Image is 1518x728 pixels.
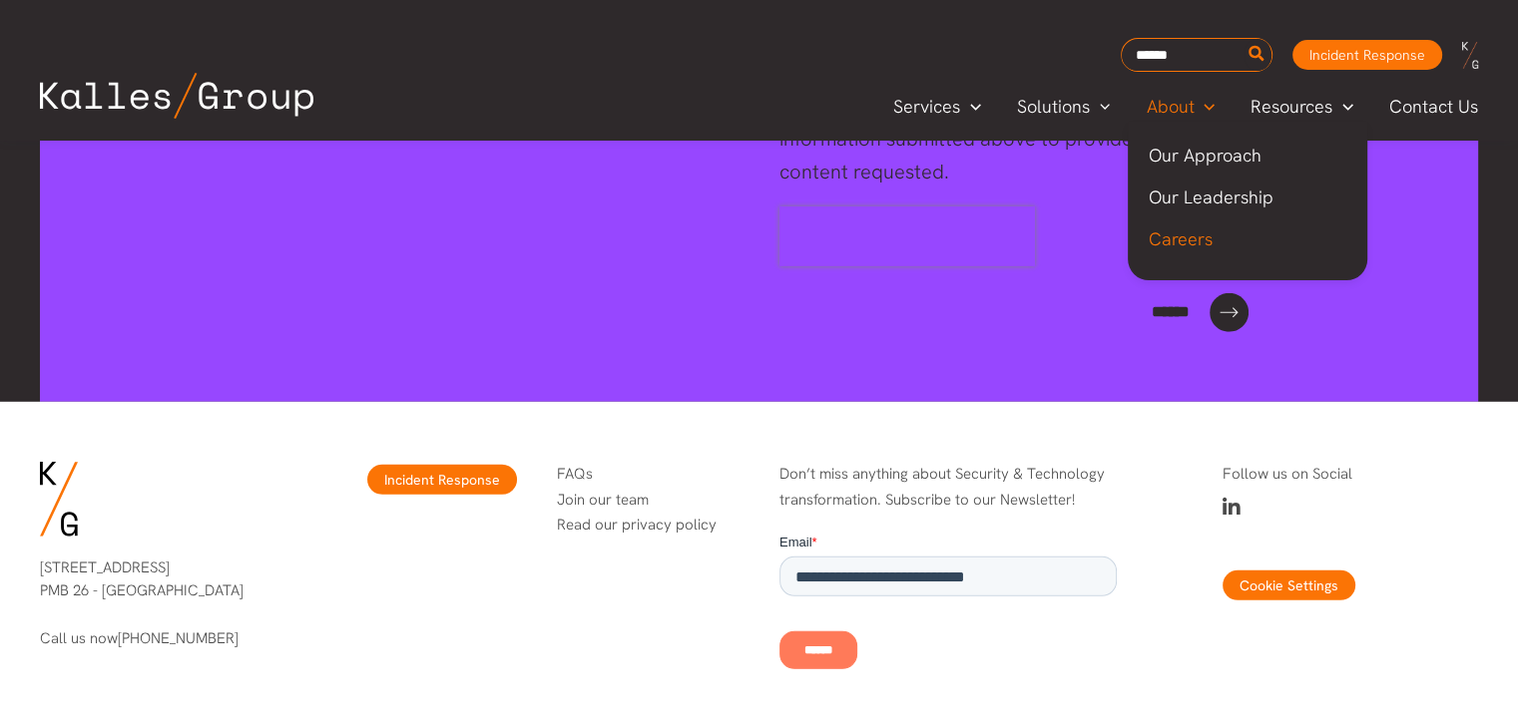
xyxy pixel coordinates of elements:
a: ResourcesMenu Toggle [1233,92,1371,122]
button: Search [1245,39,1269,71]
a: Our Approach [1128,135,1367,177]
span: Menu Toggle [1332,92,1353,122]
a: ServicesMenu Toggle [875,92,999,122]
span: Solutions [1017,92,1090,122]
a: Incident Response [367,465,517,495]
span: Contact Us [1389,92,1478,122]
a: Join our team [557,490,649,510]
span: Menu Toggle [1194,92,1215,122]
a: Read our privacy policy [557,515,717,535]
button: Cookie Settings [1223,570,1355,600]
span: Services [893,92,960,122]
a: [PHONE_NUMBER] [118,628,239,648]
span: About [1146,92,1194,122]
span: Careers [1148,227,1212,250]
p: Call us now [40,627,295,650]
p: Follow us on Social [1223,462,1478,488]
span: Menu Toggle [1090,92,1111,122]
span: Our Approach [1148,144,1261,167]
p: Don’t miss anything about Security & Technology transformation. Subscribe to our Newsletter! [779,462,1117,513]
a: Our Leadership [1128,177,1367,218]
span: Resources [1251,92,1332,122]
iframe: Form 0 [779,533,1117,704]
a: SolutionsMenu Toggle [999,92,1129,122]
a: Careers [1128,218,1367,260]
img: Kalles Group [40,73,313,119]
a: Contact Us [1371,92,1498,122]
span: Menu Toggle [960,92,981,122]
nav: Primary Site Navigation [875,90,1498,123]
p: [STREET_ADDRESS] PMB 26 - [GEOGRAPHIC_DATA] [40,556,295,601]
img: KG-Logo-Signature [40,462,78,537]
iframe: reCAPTCHA [779,206,1035,266]
a: FAQs [557,464,593,484]
a: AboutMenu Toggle [1128,92,1233,122]
a: Incident Response [1292,40,1442,70]
span: Our Leadership [1148,185,1272,208]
